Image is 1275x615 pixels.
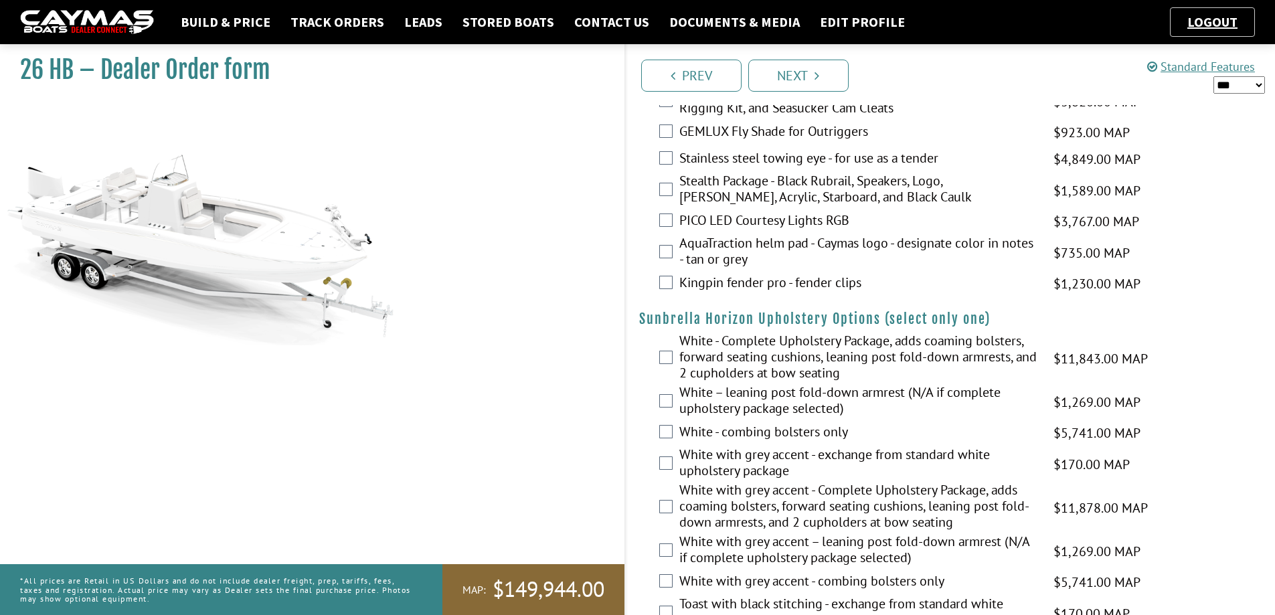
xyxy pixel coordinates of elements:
a: Stored Boats [456,13,561,31]
a: Build & Price [174,13,277,31]
span: $1,269.00 MAP [1053,541,1140,561]
span: $923.00 MAP [1053,122,1130,143]
a: Contact Us [568,13,656,31]
span: $149,944.00 [493,576,604,604]
span: $11,878.00 MAP [1053,498,1148,518]
label: White - combing bolsters only [679,424,1037,443]
label: White - Complete Upholstery Package, adds coaming bolsters, forward seating cushions, leaning pos... [679,333,1037,384]
span: $735.00 MAP [1053,243,1130,263]
a: Prev [641,60,742,92]
span: $4,849.00 MAP [1053,149,1140,169]
span: $3,767.00 MAP [1053,211,1139,232]
h1: 26 HB – Dealer Order form [20,55,591,85]
label: White with grey accent - Complete Upholstery Package, adds coaming bolsters, forward seating cush... [679,482,1037,533]
label: White – leaning post fold-down armrest (N/A if complete upholstery package selected) [679,384,1037,420]
label: PICO LED Courtesy Lights RGB [679,212,1037,232]
a: MAP:$149,944.00 [442,564,624,615]
span: $5,741.00 MAP [1053,423,1140,443]
a: Next [748,60,849,92]
h4: Sunbrella Horizon Upholstery Options (select only one) [639,311,1262,327]
a: Leads [398,13,449,31]
label: Kingpin fender pro - fender clips [679,274,1037,294]
a: Edit Profile [813,13,912,31]
span: $1,589.00 MAP [1053,181,1140,201]
a: Track Orders [284,13,391,31]
a: Logout [1181,13,1244,30]
span: $5,741.00 MAP [1053,572,1140,592]
span: $1,230.00 MAP [1053,274,1140,294]
label: AquaTraction helm pad - Caymas logo - designate color in notes - tan or grey [679,235,1037,270]
span: $11,843.00 MAP [1053,349,1148,369]
label: Stainless steel towing eye - for use as a tender [679,150,1037,169]
label: GEMLUX Fly Shade for Outriggers [679,123,1037,143]
a: Documents & Media [663,13,806,31]
img: caymas-dealer-connect-2ed40d3bc7270c1d8d7ffb4b79bf05adc795679939227970def78ec6f6c03838.gif [20,10,154,35]
label: White with grey accent - exchange from standard white upholstery package [679,446,1037,482]
span: $1,269.00 MAP [1053,392,1140,412]
a: Standard Features [1147,59,1255,74]
span: $170.00 MAP [1053,454,1130,474]
p: *All prices are Retail in US Dollars and do not include dealer freight, prep, tariffs, fees, taxe... [20,569,412,610]
label: White with grey accent - combing bolsters only [679,573,1037,592]
label: Stealth Package - Black Rubrail, Speakers, Logo, [PERSON_NAME], Acrylic, Starboard, and Black Caulk [679,173,1037,208]
span: MAP: [462,583,486,597]
label: White with grey accent – leaning post fold-down armrest (N/A if complete upholstery package selec... [679,533,1037,569]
